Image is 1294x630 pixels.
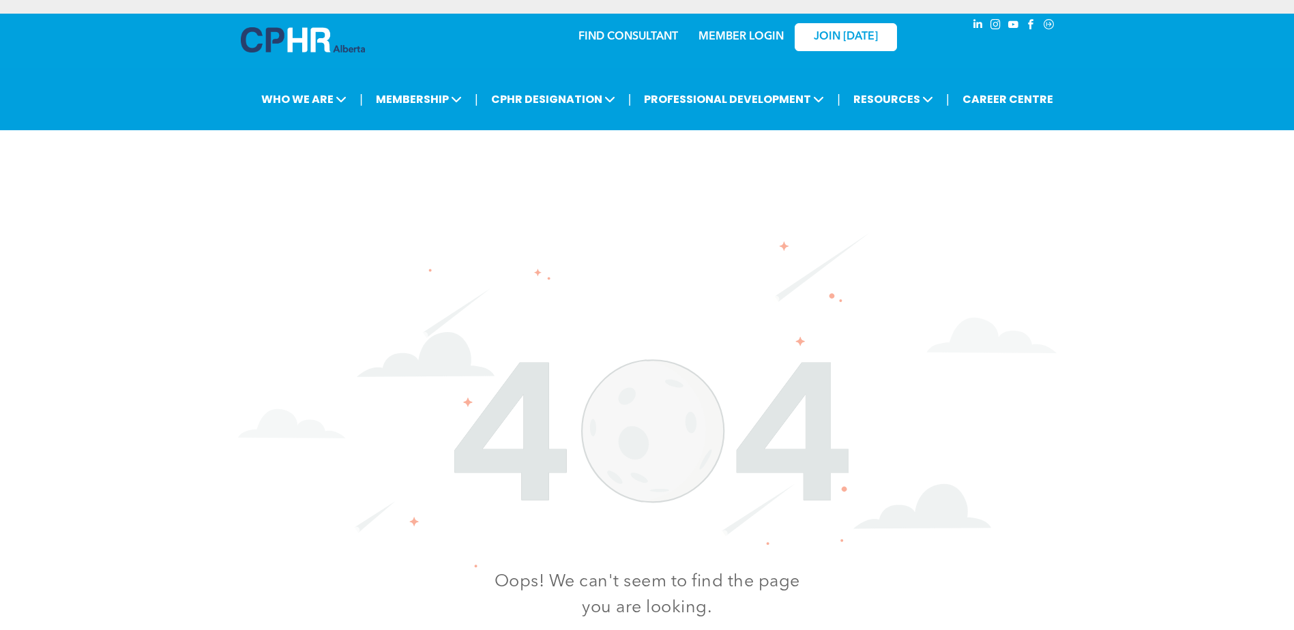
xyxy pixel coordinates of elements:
img: A blue and white logo for cp alberta [241,27,365,52]
span: Oops! We can't seem to find the page you are looking. [495,573,800,616]
li: | [359,85,363,113]
a: facebook [1024,17,1039,35]
span: PROFESSIONAL DEVELOPMENT [640,87,828,112]
a: JOIN [DATE] [795,23,897,51]
a: linkedin [971,17,986,35]
span: CPHR DESIGNATION [487,87,619,112]
span: RESOURCES [849,87,937,112]
span: MEMBERSHIP [372,87,466,112]
li: | [837,85,840,113]
li: | [628,85,632,113]
a: CAREER CENTRE [958,87,1057,112]
img: The number 404 is surrounded by clouds and stars on a white background. [238,232,1057,568]
a: youtube [1006,17,1021,35]
li: | [946,85,950,113]
a: instagram [988,17,1003,35]
a: Social network [1042,17,1057,35]
a: FIND CONSULTANT [578,31,678,42]
a: MEMBER LOGIN [699,31,784,42]
li: | [475,85,478,113]
span: JOIN [DATE] [814,31,878,44]
span: WHO WE ARE [257,87,351,112]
